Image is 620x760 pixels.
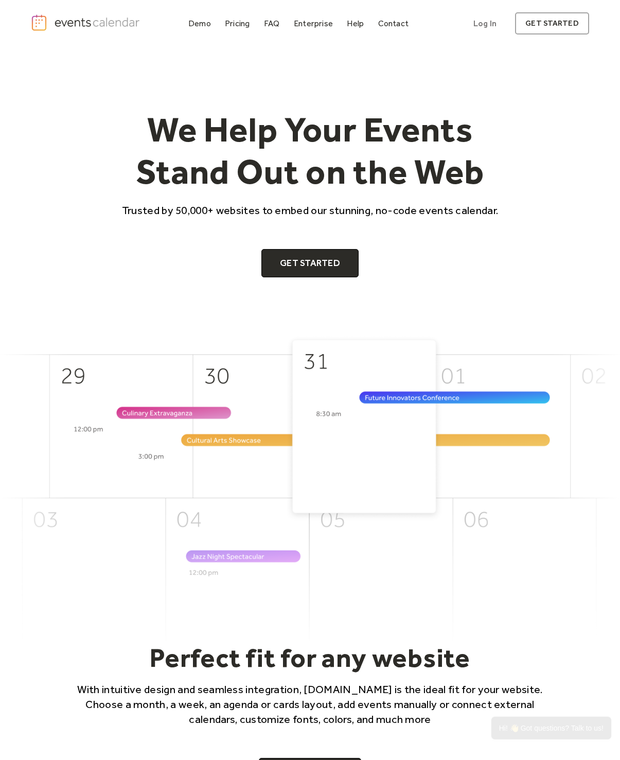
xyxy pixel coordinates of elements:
[515,12,589,34] a: get started
[113,203,508,218] p: Trusted by 50,000+ websites to embed our stunning, no-code events calendar.
[264,21,280,26] div: FAQ
[290,16,337,30] a: Enterprise
[63,642,557,674] h2: Perfect fit for any website
[260,16,284,30] a: FAQ
[378,21,409,26] div: Contact
[294,21,333,26] div: Enterprise
[184,16,215,30] a: Demo
[374,16,413,30] a: Contact
[343,16,368,30] a: Help
[63,682,557,727] p: With intuitive design and seamless integration, [DOMAIN_NAME] is the ideal fit for your website. ...
[261,249,359,278] a: Get Started
[225,21,250,26] div: Pricing
[113,109,508,192] h1: We Help Your Events Stand Out on the Web
[31,14,142,31] a: home
[221,16,254,30] a: Pricing
[188,21,211,26] div: Demo
[347,21,364,26] div: Help
[463,12,507,34] a: Log In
